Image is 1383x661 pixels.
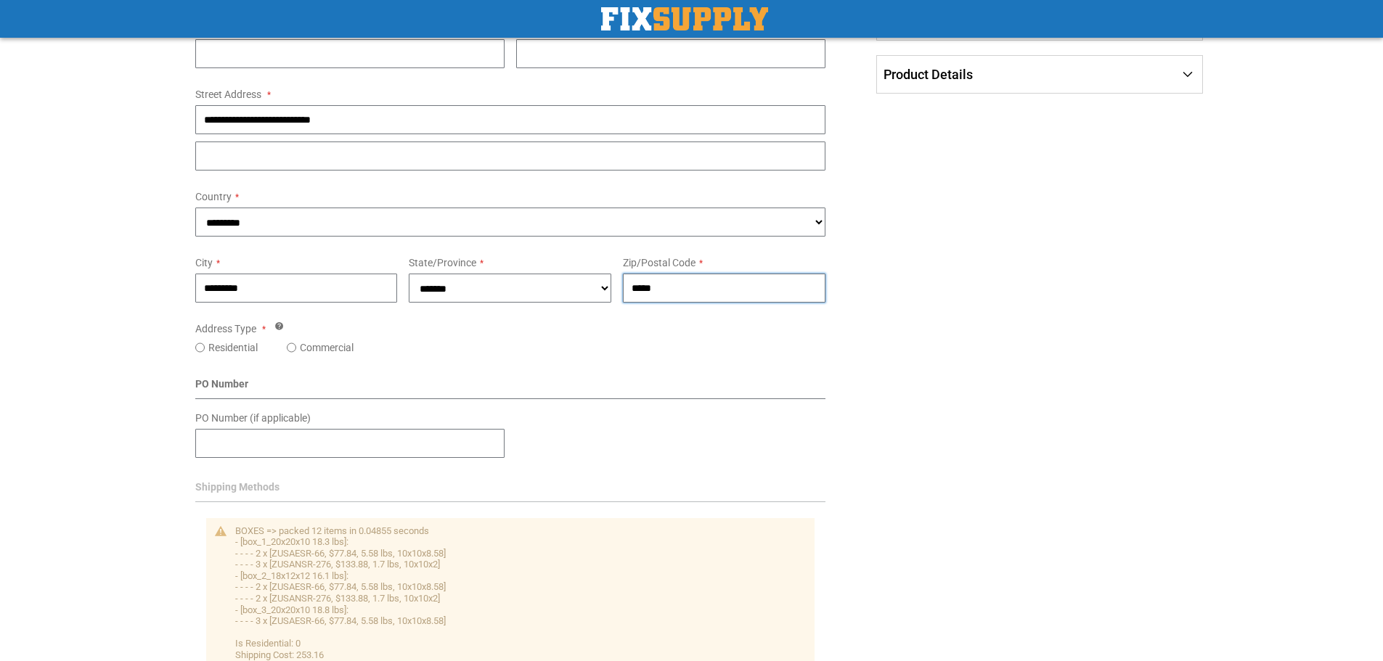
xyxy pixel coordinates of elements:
[195,323,256,334] span: Address Type
[195,89,261,100] span: Street Address
[195,191,232,202] span: Country
[195,257,213,268] span: City
[601,7,768,30] img: Fix Industrial Supply
[601,7,768,30] a: store logo
[195,377,826,399] div: PO Number
[195,412,311,424] span: PO Number (if applicable)
[208,340,258,355] label: Residential
[884,67,973,82] span: Product Details
[409,257,476,268] span: State/Province
[300,340,354,355] label: Commercial
[623,257,695,268] span: Zip/Postal Code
